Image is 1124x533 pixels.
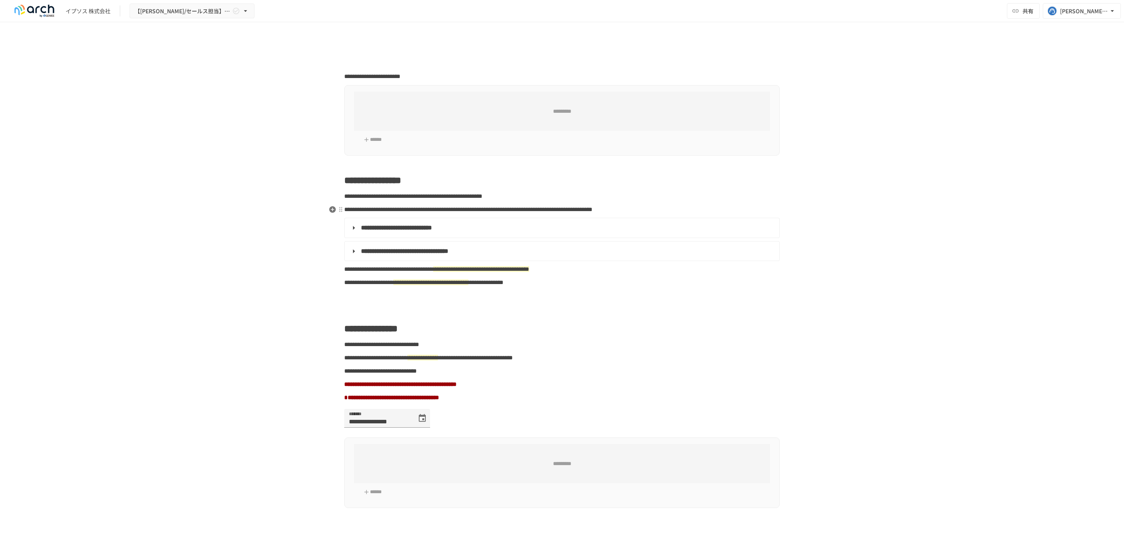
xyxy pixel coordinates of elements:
button: Choose date, selected date is 2025年9月5日 [414,410,430,426]
div: イプソス 株式会社 [66,7,110,15]
div: [PERSON_NAME][EMAIL_ADDRESS][DOMAIN_NAME] [1060,6,1108,16]
img: logo-default@2x-9cf2c760.svg [9,5,59,17]
button: 【[PERSON_NAME]/セールス担当】イプソス株式会社様_初期設定サポート [130,4,254,19]
button: 共有 [1007,3,1040,19]
span: 共有 [1023,7,1033,15]
span: 【[PERSON_NAME]/セールス担当】イプソス株式会社様_初期設定サポート [135,6,231,16]
button: [PERSON_NAME][EMAIL_ADDRESS][DOMAIN_NAME] [1043,3,1121,19]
